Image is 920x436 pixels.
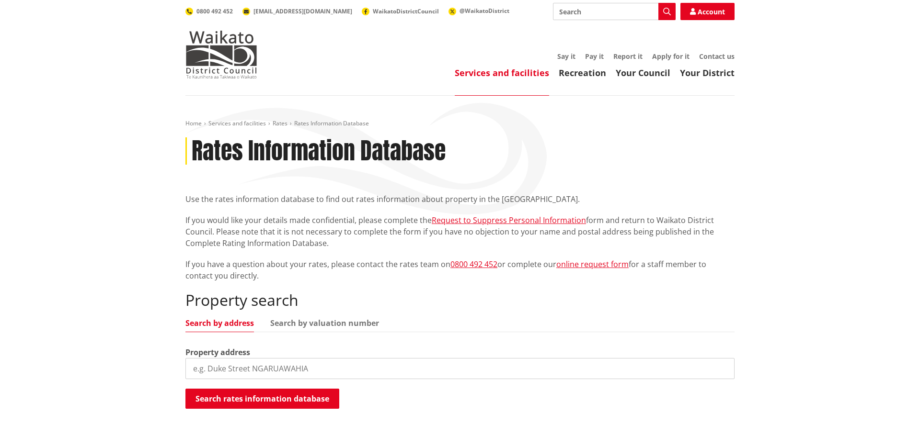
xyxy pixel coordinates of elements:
a: Search by valuation number [270,319,379,327]
p: If you would like your details made confidential, please complete the form and return to Waikato ... [185,214,735,249]
h2: Property search [185,291,735,309]
span: WaikatoDistrictCouncil [373,7,439,15]
button: Search rates information database [185,389,339,409]
a: Request to Suppress Personal Information [432,215,586,225]
a: 0800 492 452 [185,7,233,15]
h1: Rates Information Database [192,137,446,165]
a: Account [680,3,735,20]
label: Property address [185,347,250,358]
a: @WaikatoDistrict [448,7,509,15]
a: Recreation [559,67,606,78]
a: Contact us [699,52,735,61]
a: Services and facilities [455,67,549,78]
a: Say it [557,52,575,61]
a: 0800 492 452 [450,259,497,269]
a: Report it [613,52,643,61]
input: Search input [553,3,676,20]
a: Services and facilities [208,119,266,127]
a: Your District [680,67,735,78]
a: Apply for it [652,52,690,61]
img: Waikato District Council - Te Kaunihera aa Takiwaa o Waikato [185,31,257,78]
span: Rates Information Database [294,119,369,127]
input: e.g. Duke Street NGARUAWAHIA [185,358,735,379]
a: Home [185,119,202,127]
p: If you have a question about your rates, please contact the rates team on or complete our for a s... [185,258,735,281]
a: [EMAIL_ADDRESS][DOMAIN_NAME] [242,7,352,15]
span: 0800 492 452 [196,7,233,15]
a: Rates [273,119,287,127]
p: Use the rates information database to find out rates information about property in the [GEOGRAPHI... [185,193,735,205]
a: online request form [556,259,629,269]
a: WaikatoDistrictCouncil [362,7,439,15]
a: Pay it [585,52,604,61]
span: [EMAIL_ADDRESS][DOMAIN_NAME] [253,7,352,15]
a: Search by address [185,319,254,327]
span: @WaikatoDistrict [460,7,509,15]
nav: breadcrumb [185,120,735,128]
a: Your Council [616,67,670,78]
